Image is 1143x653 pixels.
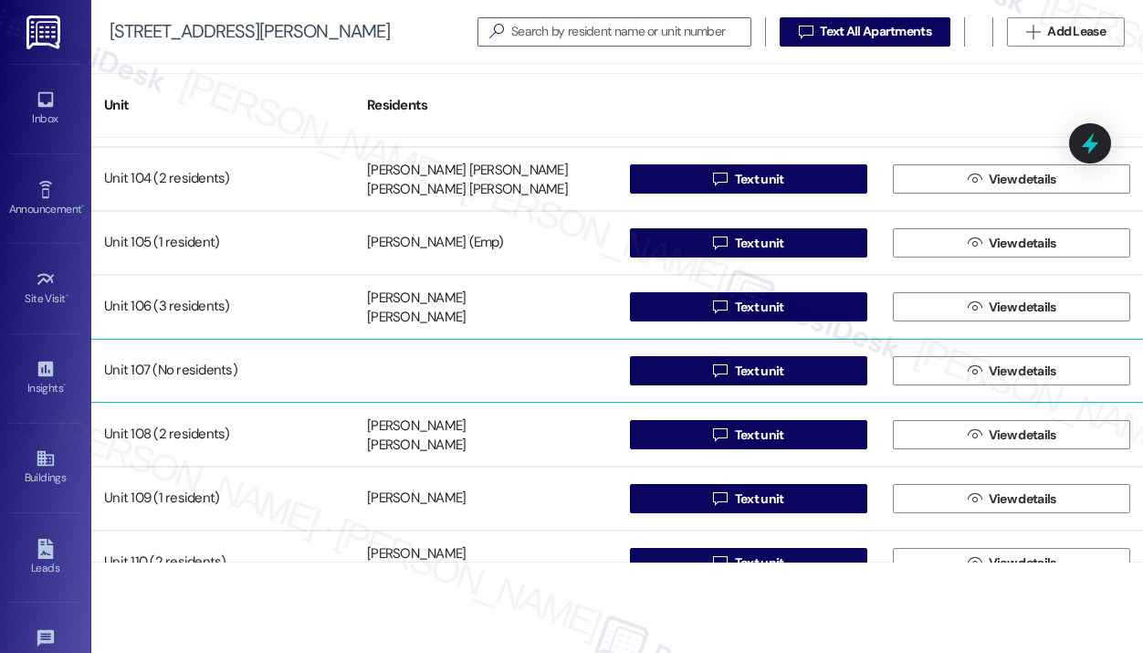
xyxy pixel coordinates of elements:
span: Text unit [735,298,784,317]
div: Residents [354,83,617,128]
i:  [713,491,727,506]
span: Text unit [735,362,784,381]
button: View details [893,484,1130,513]
div: [PERSON_NAME] [367,289,466,308]
a: Insights • [9,353,82,403]
span: Text unit [735,426,784,445]
span: Text unit [735,170,784,189]
i:  [713,555,727,570]
span: • [63,379,66,392]
button: Text unit [630,228,867,258]
div: [PERSON_NAME] [PERSON_NAME] [367,181,568,200]
span: View details [989,234,1056,253]
button: Text unit [630,484,867,513]
span: Text unit [735,234,784,253]
i:  [713,236,727,250]
button: Text unit [630,548,867,577]
div: [STREET_ADDRESS][PERSON_NAME] [110,22,390,41]
button: View details [893,228,1130,258]
i:  [968,300,981,314]
div: [PERSON_NAME] [367,416,466,436]
div: Unit 107 (No residents) [91,353,354,389]
div: Unit 106 (3 residents) [91,289,354,325]
span: View details [989,298,1056,317]
button: Text unit [630,164,867,194]
span: View details [989,490,1056,509]
span: View details [989,426,1056,445]
span: Add Lease [1047,22,1106,41]
a: Site Visit • [9,264,82,313]
button: View details [893,548,1130,577]
div: [PERSON_NAME] [367,309,466,328]
div: [PERSON_NAME] [PERSON_NAME] [367,161,568,180]
div: Unit 104 (2 residents) [91,161,354,197]
button: View details [893,164,1130,194]
div: Unit 108 (2 residents) [91,416,354,453]
i:  [968,555,981,570]
button: Text unit [630,420,867,449]
div: [PERSON_NAME] (Emp) [367,234,503,253]
img: ResiDesk Logo [26,16,64,49]
i:  [968,427,981,442]
i:  [482,22,511,41]
div: [PERSON_NAME] [367,437,466,456]
input: Search by resident name or unit number [511,19,750,45]
i:  [968,491,981,506]
button: View details [893,292,1130,321]
i:  [968,236,981,250]
div: Unit 105 (1 resident) [91,225,354,261]
a: Buildings [9,443,82,492]
a: Inbox [9,84,82,133]
span: • [66,290,68,302]
i:  [799,25,813,39]
span: Text unit [735,490,784,509]
i:  [968,172,981,186]
div: [PERSON_NAME] [367,490,466,509]
span: View details [989,362,1056,381]
button: Text unit [630,292,867,321]
span: Text All Apartments [820,22,931,41]
i:  [1026,25,1040,39]
i:  [713,300,727,314]
button: Text All Apartments [780,17,950,47]
i:  [713,172,727,186]
button: Text unit [630,356,867,385]
div: Unit [91,83,354,128]
div: Unit 110 (2 residents) [91,544,354,581]
button: Add Lease [1007,17,1125,47]
i:  [713,427,727,442]
span: View details [989,170,1056,189]
span: • [81,200,84,213]
button: View details [893,356,1130,385]
a: Leads [9,533,82,583]
span: View details [989,553,1056,573]
i:  [968,363,981,378]
span: Text unit [735,553,784,573]
div: [PERSON_NAME] [367,544,466,563]
i:  [713,363,727,378]
button: View details [893,420,1130,449]
div: Unit 109 (1 resident) [91,480,354,517]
